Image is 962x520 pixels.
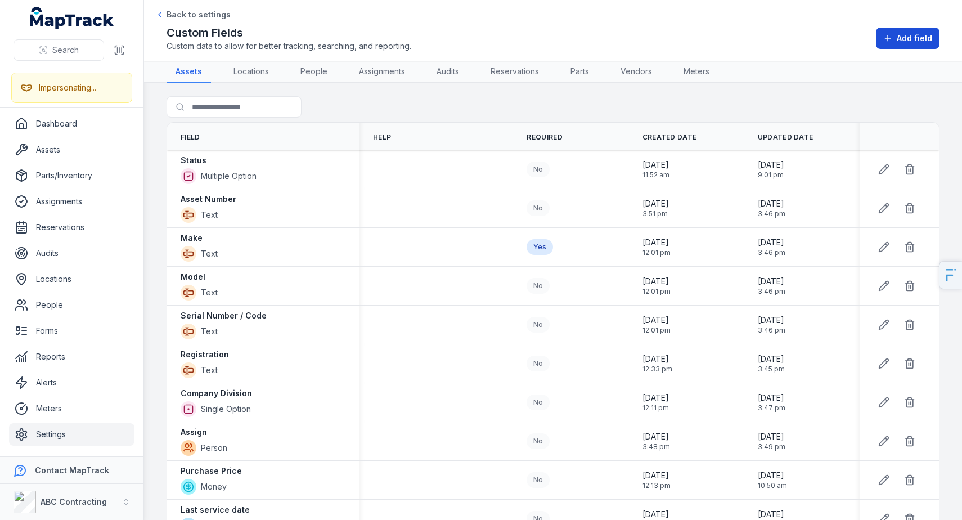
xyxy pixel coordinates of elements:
[9,423,134,446] a: Settings
[642,287,671,296] span: 12:01 pm
[758,315,785,326] span: [DATE]
[758,470,787,481] span: [DATE]
[39,82,96,93] div: Impersonating...
[9,164,134,187] a: Parts/Inventory
[167,9,231,20] span: Back to settings
[527,133,562,142] span: Required
[758,431,785,451] time: 11/07/2025, 3:49:26 pm
[758,159,784,180] time: 16/07/2025, 9:01:58 pm
[876,28,939,49] button: Add field
[758,248,785,257] span: 3:46 pm
[758,392,785,404] span: [DATE]
[181,427,207,438] strong: Assign
[527,239,553,255] div: Yes
[642,159,669,180] time: 12/11/2024, 11:52:12 am
[642,237,671,257] time: 14/08/2024, 12:01:31 pm
[758,133,813,142] span: Updated Date
[642,470,671,490] time: 14/08/2024, 12:13:54 pm
[612,61,661,83] a: Vendors
[9,242,134,265] a: Audits
[167,25,411,41] h2: Custom Fields
[758,326,785,335] span: 3:46 pm
[642,353,672,374] time: 12/11/2024, 12:33:54 pm
[642,431,670,442] span: [DATE]
[758,470,787,490] time: 02/09/2025, 10:50:35 am
[642,353,672,365] span: [DATE]
[642,442,670,451] span: 3:48 pm
[52,44,79,56] span: Search
[181,310,267,321] strong: Serial Number / Code
[527,200,550,216] div: No
[9,397,134,420] a: Meters
[642,276,671,296] time: 14/08/2024, 12:01:39 pm
[561,61,598,83] a: Parts
[758,237,785,248] span: [DATE]
[201,481,227,492] span: Money
[527,278,550,294] div: No
[758,365,785,374] span: 3:45 pm
[642,404,669,413] span: 12:11 pm
[758,315,785,335] time: 11/07/2025, 3:46:23 pm
[642,326,671,335] span: 12:01 pm
[527,395,550,410] div: No
[642,198,669,209] span: [DATE]
[758,287,785,296] span: 3:46 pm
[758,198,785,209] span: [DATE]
[758,509,785,520] span: [DATE]
[201,209,218,221] span: Text
[642,470,671,481] span: [DATE]
[181,194,236,205] strong: Asset Number
[155,9,231,20] a: Back to settings
[527,356,550,371] div: No
[373,133,391,142] span: Help
[758,276,785,296] time: 11/07/2025, 3:46:23 pm
[201,171,257,182] span: Multiple Option
[642,133,697,142] span: Created Date
[428,61,468,83] a: Audits
[758,209,785,218] span: 3:46 pm
[642,392,669,413] time: 10/04/2025, 12:11:33 pm
[642,276,671,287] span: [DATE]
[642,431,670,451] time: 11/07/2025, 3:48:53 pm
[758,237,785,257] time: 11/07/2025, 3:46:23 pm
[642,248,671,257] span: 12:01 pm
[758,431,785,442] span: [DATE]
[9,294,134,316] a: People
[758,353,785,374] time: 11/07/2025, 3:45:20 pm
[758,404,785,413] span: 3:47 pm
[9,320,134,342] a: Forms
[758,276,785,287] span: [DATE]
[35,465,109,475] strong: Contact MapTrack
[291,61,336,83] a: People
[642,509,669,520] span: [DATE]
[642,209,669,218] span: 3:51 pm
[350,61,414,83] a: Assignments
[527,162,550,177] div: No
[181,349,229,360] strong: Registration
[758,481,787,490] span: 10:50 am
[181,133,200,142] span: Field
[642,315,671,326] span: [DATE]
[642,237,671,248] span: [DATE]
[181,388,252,399] strong: Company Division
[527,317,550,333] div: No
[9,113,134,135] a: Dashboard
[897,33,932,44] span: Add field
[9,138,134,161] a: Assets
[482,61,548,83] a: Reservations
[201,404,251,415] span: Single Option
[642,365,672,374] span: 12:33 pm
[9,371,134,394] a: Alerts
[201,365,218,376] span: Text
[224,61,278,83] a: Locations
[758,198,785,218] time: 11/07/2025, 3:46:23 pm
[642,315,671,335] time: 14/08/2024, 12:01:53 pm
[758,159,784,171] span: [DATE]
[201,442,227,454] span: Person
[642,481,671,490] span: 12:13 pm
[181,232,203,244] strong: Make
[167,61,211,83] a: Assets
[758,353,785,365] span: [DATE]
[9,346,134,368] a: Reports
[181,155,206,166] strong: Status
